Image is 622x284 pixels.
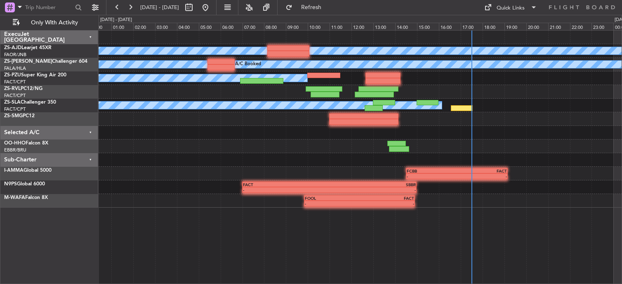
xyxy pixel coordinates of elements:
[4,45,52,50] a: ZS-AJDLearjet 45XR
[305,196,360,201] div: FOOL
[4,73,66,78] a: ZS-PZUSuper King Air 200
[329,187,416,192] div: -
[4,168,24,173] span: I-AMMA
[359,196,414,201] div: FACT
[373,23,395,30] div: 13:00
[526,23,548,30] div: 20:00
[4,86,42,91] a: ZS-RVLPC12/NG
[330,23,351,30] div: 11:00
[4,147,26,153] a: EBBR/BRU
[4,168,52,173] a: I-AMMAGlobal 5000
[305,201,360,206] div: -
[111,23,133,30] div: 01:00
[457,174,507,179] div: -
[483,23,504,30] div: 18:00
[4,45,21,50] span: ZS-AJD
[457,168,507,173] div: FACT
[4,100,21,105] span: ZS-SLA
[4,86,21,91] span: ZS-RVL
[9,16,90,29] button: Only With Activity
[264,23,286,30] div: 08:00
[133,23,155,30] div: 02:00
[4,79,26,85] a: FACT/CPT
[4,141,26,146] span: OO-HHO
[4,59,87,64] a: ZS-[PERSON_NAME]Challenger 604
[282,1,331,14] button: Refresh
[407,168,457,173] div: FCBB
[480,1,541,14] button: Quick Links
[417,23,439,30] div: 15:00
[4,182,45,187] a: N9PSGlobal 6000
[4,141,48,146] a: OO-HHOFalcon 8X
[329,182,416,187] div: SBBR
[294,5,329,10] span: Refresh
[21,20,87,26] span: Only With Activity
[497,4,525,12] div: Quick Links
[359,201,414,206] div: -
[4,92,26,99] a: FACT/CPT
[199,23,221,30] div: 05:00
[351,23,373,30] div: 12:00
[90,23,111,30] div: 00:00
[243,187,330,192] div: -
[591,23,613,30] div: 23:00
[4,114,35,118] a: ZS-SMGPC12
[407,174,457,179] div: -
[4,114,23,118] span: ZS-SMG
[177,23,199,30] div: 04:00
[4,73,21,78] span: ZS-PZU
[461,23,483,30] div: 17:00
[243,23,264,30] div: 07:00
[548,23,570,30] div: 21:00
[4,59,52,64] span: ZS-[PERSON_NAME]
[4,52,26,58] a: FAOR/JNB
[4,195,48,200] a: M-WAFAFalcon 8X
[4,65,26,71] a: FALA/HLA
[4,100,56,105] a: ZS-SLAChallenger 350
[395,23,417,30] div: 14:00
[4,106,26,112] a: FACT/CPT
[155,23,177,30] div: 03:00
[235,58,261,71] div: A/C Booked
[308,23,330,30] div: 10:00
[570,23,592,30] div: 22:00
[140,4,179,11] span: [DATE] - [DATE]
[4,195,25,200] span: M-WAFA
[4,182,17,187] span: N9PS
[25,1,73,14] input: Trip Number
[243,182,330,187] div: FACT
[504,23,526,30] div: 19:00
[100,17,132,24] div: [DATE] - [DATE]
[286,23,308,30] div: 09:00
[221,23,243,30] div: 06:00
[439,23,461,30] div: 16:00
